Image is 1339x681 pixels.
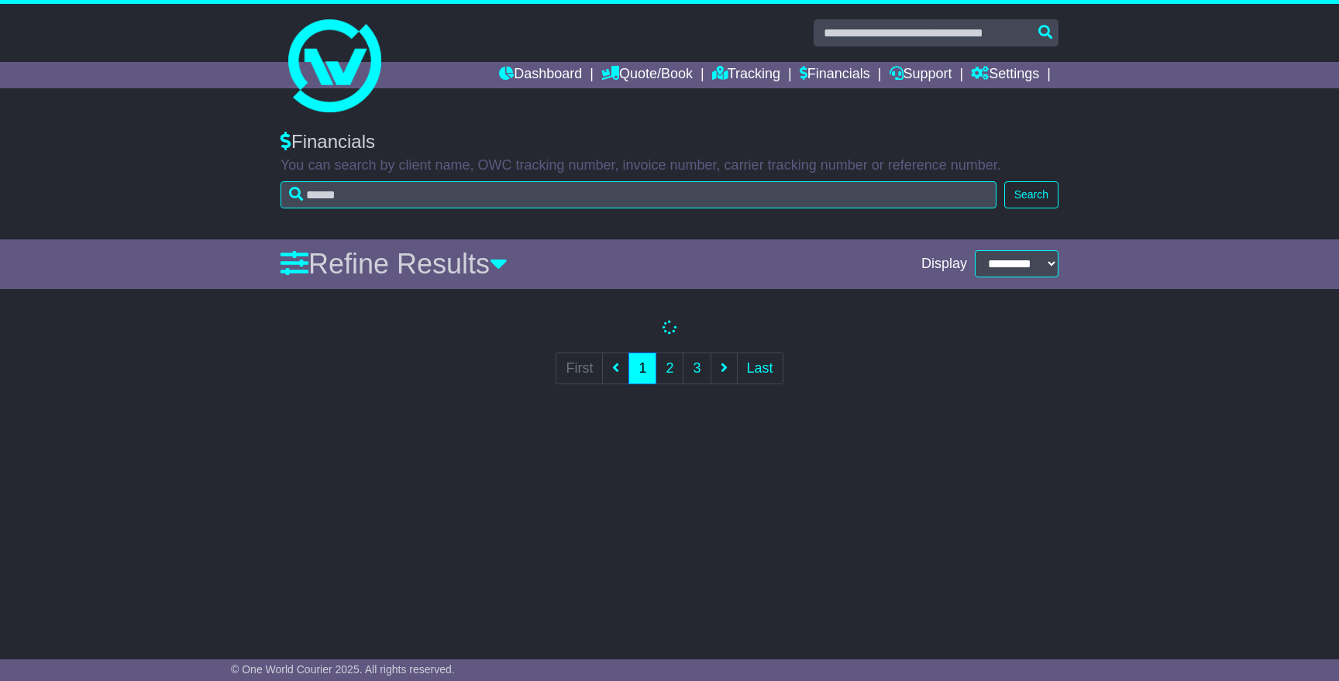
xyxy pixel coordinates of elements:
[499,62,582,88] a: Dashboard
[656,353,683,384] a: 2
[737,353,783,384] a: Last
[601,62,693,88] a: Quote/Book
[281,248,508,280] a: Refine Results
[683,353,711,384] a: 3
[971,62,1039,88] a: Settings
[628,353,656,384] a: 1
[281,157,1058,174] p: You can search by client name, OWC tracking number, invoice number, carrier tracking number or re...
[800,62,870,88] a: Financials
[890,62,952,88] a: Support
[921,256,967,273] span: Display
[712,62,780,88] a: Tracking
[281,131,1058,153] div: Financials
[231,663,455,676] span: © One World Courier 2025. All rights reserved.
[1004,181,1058,208] button: Search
